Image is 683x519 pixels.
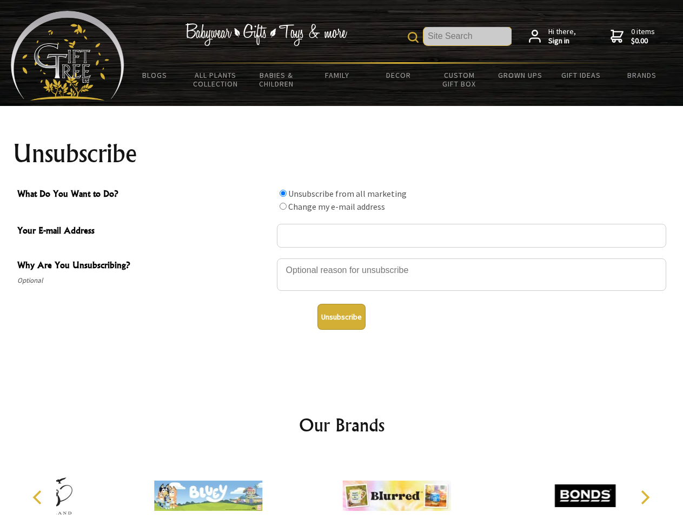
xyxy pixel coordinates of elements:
[423,27,512,45] input: Site Search
[185,64,247,95] a: All Plants Collection
[288,188,407,199] label: Unsubscribe from all marketing
[277,258,666,291] textarea: Why Are You Unsubscribing?
[17,224,271,239] span: Your E-mail Address
[13,141,671,167] h1: Unsubscribe
[277,224,666,248] input: Your E-mail Address
[548,27,576,46] span: Hi there,
[17,274,271,287] span: Optional
[548,36,576,46] strong: Sign in
[280,203,287,210] input: What Do You Want to Do?
[631,26,655,46] span: 0 items
[11,11,124,101] img: Babyware - Gifts - Toys and more...
[185,23,347,46] img: Babywear - Gifts - Toys & more
[124,64,185,86] a: BLOGS
[633,485,657,509] button: Next
[529,27,576,46] a: Hi there,Sign in
[489,64,551,86] a: Grown Ups
[551,64,612,86] a: Gift Ideas
[408,32,419,43] img: product search
[17,258,271,274] span: Why Are You Unsubscribing?
[288,201,385,212] label: Change my e-mail address
[22,412,662,438] h2: Our Brands
[17,187,271,203] span: What Do You Want to Do?
[368,64,429,86] a: Decor
[246,64,307,95] a: Babies & Children
[280,190,287,197] input: What Do You Want to Do?
[612,64,673,86] a: Brands
[307,64,368,86] a: Family
[631,36,655,46] strong: $0.00
[611,27,655,46] a: 0 items$0.00
[27,485,51,509] button: Previous
[429,64,490,95] a: Custom Gift Box
[317,304,366,330] button: Unsubscribe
